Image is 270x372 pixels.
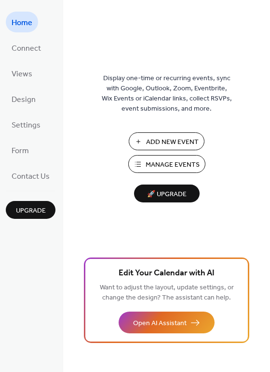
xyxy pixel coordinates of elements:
[140,188,194,201] span: 🚀 Upgrade
[16,206,46,216] span: Upgrade
[12,143,29,158] span: Form
[133,318,187,329] span: Open AI Assistant
[6,37,47,58] a: Connect
[12,118,40,133] span: Settings
[146,137,199,147] span: Add New Event
[128,155,205,173] button: Manage Events
[6,140,35,160] a: Form
[129,132,204,150] button: Add New Event
[12,67,32,82] span: Views
[12,169,50,184] span: Contact Us
[134,185,200,202] button: 🚀 Upgrade
[119,267,215,280] span: Edit Your Calendar with AI
[6,114,46,135] a: Settings
[119,312,215,333] button: Open AI Assistant
[6,12,38,32] a: Home
[12,92,36,107] span: Design
[102,73,232,114] span: Display one-time or recurring events, sync with Google, Outlook, Zoom, Eventbrite, Wix Events or ...
[6,88,41,109] a: Design
[100,281,234,304] span: Want to adjust the layout, update settings, or change the design? The assistant can help.
[12,41,41,56] span: Connect
[6,165,55,186] a: Contact Us
[146,160,200,170] span: Manage Events
[12,15,32,30] span: Home
[6,63,38,84] a: Views
[6,201,55,219] button: Upgrade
